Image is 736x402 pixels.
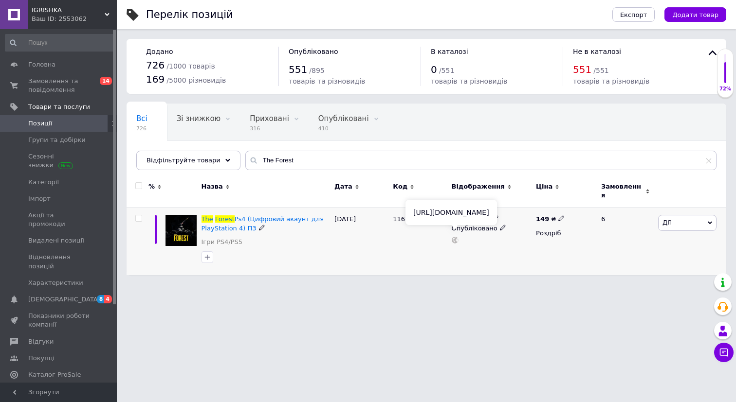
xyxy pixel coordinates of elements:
[452,182,505,191] span: Відображення
[28,119,52,128] span: Позиції
[146,73,165,85] span: 169
[28,77,90,94] span: Замовлення та повідомлення
[28,136,86,144] span: Групи та добірки
[28,194,51,203] span: Імпорт
[32,15,117,23] div: Ваш ID: 2553062
[536,215,565,224] div: ₴
[393,182,407,191] span: Код
[146,10,233,20] div: Перелік позицій
[100,77,112,85] span: 14
[250,114,289,123] span: Приховані
[536,182,552,191] span: Ціна
[136,151,146,160] span: 30
[28,337,54,346] span: Відгуки
[202,215,324,231] span: Ps4 (Цифровий акаунт для PlayStation 4) П3
[595,208,656,275] div: 6
[536,229,593,238] div: Роздріб
[97,295,105,303] span: 8
[166,215,197,246] img: The Forest Ps4 (Цифровой аккаунт для PlayStation 4) П3
[28,60,55,69] span: Головна
[289,77,365,85] span: товарів та різновидів
[28,236,84,245] span: Видалені позиції
[202,215,213,223] span: The
[28,295,100,304] span: [DEMOGRAPHIC_DATA]
[431,48,468,55] span: В каталозі
[332,208,390,275] div: [DATE]
[573,48,621,55] span: Не в каталозі
[104,295,112,303] span: 4
[28,370,81,379] span: Каталог ProSale
[28,312,90,329] span: Показники роботи компанії
[431,77,507,85] span: товарів та різновидів
[664,7,726,22] button: Додати товар
[202,215,324,231] a: TheForestPs4 (Цифровий акаунт для PlayStation 4) П3
[28,103,90,111] span: Товари та послуги
[318,125,369,132] span: 410
[32,6,105,15] span: IGRISHKA
[28,354,55,363] span: Покупці
[452,224,532,233] div: Опубліковано
[28,178,59,187] span: Категорії
[166,62,215,70] span: / 1000 товарів
[601,182,643,200] span: Замовлення
[177,114,221,123] span: Зі знижкою
[612,7,655,22] button: Експорт
[166,76,226,84] span: / 5000 різновидів
[405,200,497,225] div: [URL][DOMAIN_NAME]
[136,114,147,123] span: Всі
[28,152,90,170] span: Сезонні знижки
[215,215,235,223] span: Forest
[573,77,649,85] span: товарів та різновидів
[431,64,437,75] span: 0
[593,67,608,74] span: / 551
[662,219,671,226] span: Дії
[28,253,90,270] span: Відновлення позицій
[620,11,647,18] span: Експорт
[202,238,243,246] a: Ігри PS4/PS5
[146,59,165,71] span: 726
[393,215,409,223] span: 1167
[289,64,307,75] span: 551
[718,86,733,92] div: 72%
[536,215,549,223] b: 149
[136,125,147,132] span: 726
[439,67,454,74] span: / 551
[28,211,90,228] span: Акції та промокоди
[5,34,115,52] input: Пошук
[289,48,338,55] span: Опубліковано
[318,114,369,123] span: Опубліковані
[250,125,289,132] span: 316
[714,343,734,362] button: Чат з покупцем
[28,279,83,287] span: Характеристики
[147,157,221,164] span: Відфільтруйте товари
[672,11,718,18] span: Додати товар
[309,67,324,74] span: / 895
[202,182,223,191] span: Назва
[146,48,173,55] span: Додано
[245,151,717,170] input: Пошук по назві позиції, артикулу і пошуковим запитам
[334,182,352,191] span: Дата
[573,64,591,75] span: 551
[148,182,155,191] span: %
